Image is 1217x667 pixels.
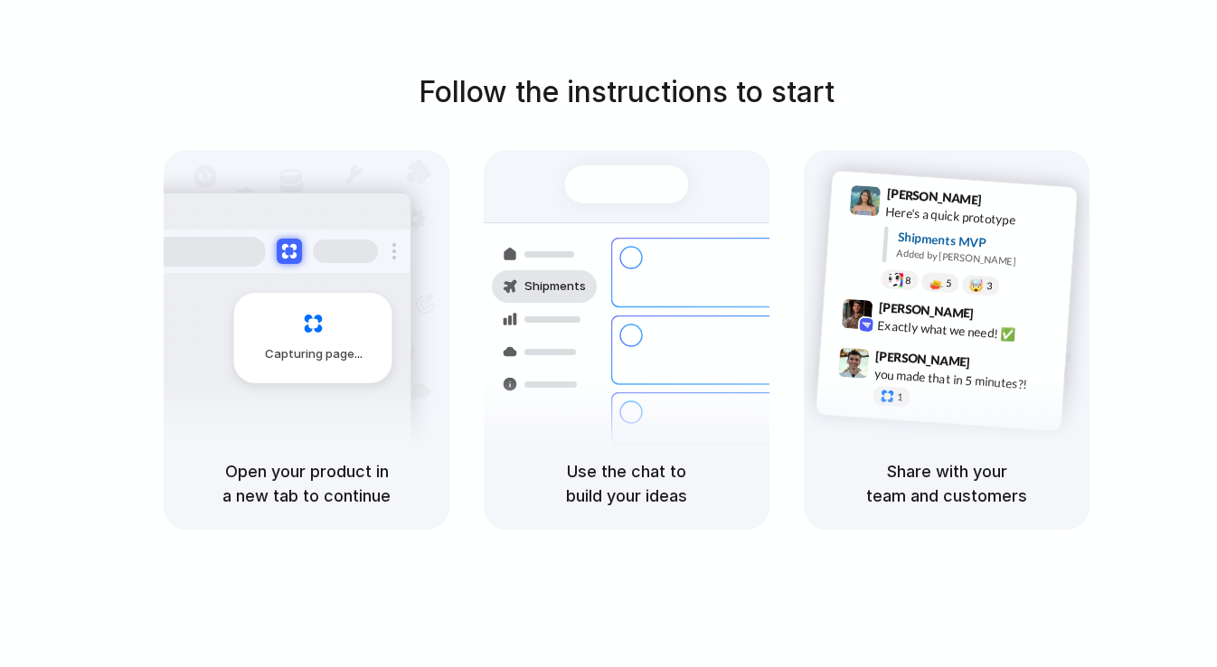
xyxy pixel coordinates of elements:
div: Exactly what we need! ✅ [877,315,1058,346]
span: 1 [897,392,903,402]
span: 8 [905,276,911,286]
div: 🤯 [969,278,985,292]
span: 9:47 AM [976,354,1013,376]
div: you made that in 5 minutes?! [873,364,1054,395]
span: [PERSON_NAME] [886,183,982,210]
div: Added by [PERSON_NAME] [896,246,1062,272]
span: Capturing page [265,345,365,363]
span: 9:42 AM [979,305,1016,327]
div: Shipments MVP [897,228,1064,258]
h1: Follow the instructions to start [419,70,835,114]
span: Shipments [524,277,586,296]
span: [PERSON_NAME] [875,346,971,372]
div: Here's a quick prototype [885,202,1066,233]
h5: Share with your team and customers [825,459,1068,508]
h5: Use the chat to build your ideas [505,459,748,508]
span: [PERSON_NAME] [878,297,974,324]
span: 3 [986,281,993,291]
span: 9:41 AM [987,193,1024,214]
span: 5 [946,278,952,288]
h5: Open your product in a new tab to continue [185,459,428,508]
